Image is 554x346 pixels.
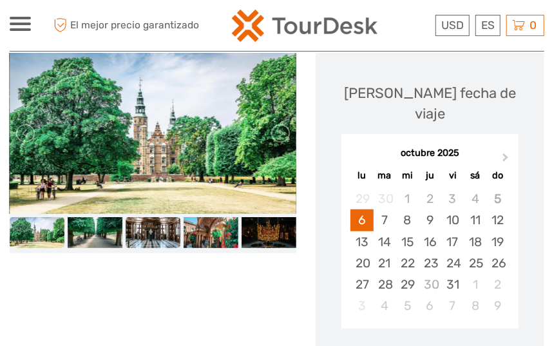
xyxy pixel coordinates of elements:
img: cd075e962ed044c1a42cf9e25ed9ee99_slider_thumbnail.jpg [126,217,180,248]
div: Choose lunes, 6 de octubre de 2025 [350,209,373,231]
div: Choose miércoles, 8 de octubre de 2025 [396,209,419,231]
div: Choose lunes, 20 de octubre de 2025 [350,253,373,274]
div: [PERSON_NAME] fecha de viaje [329,83,531,124]
div: Choose viernes, 31 de octubre de 2025 [441,274,464,295]
div: mi [396,167,419,184]
div: Choose domingo, 2 de noviembre de 2025 [486,274,509,295]
div: Choose sábado, 18 de octubre de 2025 [464,231,486,253]
div: Choose jueves, 9 de octubre de 2025 [419,209,441,231]
div: Not available domingo, 5 de octubre de 2025 [486,188,509,209]
div: Choose domingo, 9 de noviembre de 2025 [486,295,509,316]
div: Not available jueves, 30 de octubre de 2025 [419,274,441,295]
div: Choose jueves, 23 de octubre de 2025 [419,253,441,274]
div: lu [350,167,373,184]
div: Choose martes, 28 de octubre de 2025 [374,274,396,295]
div: Choose martes, 7 de octubre de 2025 [374,209,396,231]
img: 952ceaa083384231b0086adb9c879509_slider_thumbnail.jpg [184,217,238,248]
div: Not available miércoles, 1 de octubre de 2025 [396,188,419,209]
div: Choose sábado, 11 de octubre de 2025 [464,209,486,231]
div: Choose sábado, 1 de noviembre de 2025 [464,274,486,295]
button: Next Month [497,150,517,171]
div: Choose martes, 21 de octubre de 2025 [374,253,396,274]
div: Not available martes, 30 de septiembre de 2025 [374,188,396,209]
div: Choose jueves, 16 de octubre de 2025 [419,231,441,253]
div: ju [419,167,441,184]
span: USD [441,19,464,32]
div: vi [441,167,464,184]
div: Choose miércoles, 22 de octubre de 2025 [396,253,419,274]
div: do [486,167,509,184]
div: Choose viernes, 17 de octubre de 2025 [441,231,464,253]
span: El mejor precio garantizado [50,15,199,36]
div: Choose viernes, 10 de octubre de 2025 [441,209,464,231]
div: Choose sábado, 8 de noviembre de 2025 [464,295,486,316]
div: month 2025-10 [345,188,514,316]
div: Choose domingo, 12 de octubre de 2025 [486,209,509,231]
div: Choose miércoles, 29 de octubre de 2025 [396,274,419,295]
div: Choose martes, 4 de noviembre de 2025 [374,295,396,316]
div: Choose lunes, 27 de octubre de 2025 [350,274,373,295]
div: sá [464,167,486,184]
div: Choose martes, 14 de octubre de 2025 [374,231,396,253]
img: 483072f90fd646359c498c8b87b0b423_slider_thumbnail.jpg [68,217,122,248]
div: ma [374,167,396,184]
div: Choose jueves, 6 de noviembre de 2025 [419,295,441,316]
div: Not available lunes, 29 de septiembre de 2025 [350,188,373,209]
img: 69b8abc262a1459c9715d70fb4c18716_slider_thumbnail.jpg [10,217,64,248]
div: Not available jueves, 2 de octubre de 2025 [419,188,441,209]
div: Not available sábado, 4 de octubre de 2025 [464,188,486,209]
div: octubre 2025 [341,147,519,160]
img: 69b8abc262a1459c9715d70fb4c18716_main_slider.jpg [10,53,296,214]
div: Choose domingo, 26 de octubre de 2025 [486,253,509,274]
img: 3464256b7fd647b6b7b7512f8d865b85_slider_thumbnail.jpg [242,217,296,248]
div: Choose miércoles, 5 de noviembre de 2025 [396,295,419,316]
div: Choose lunes, 13 de octubre de 2025 [350,231,373,253]
img: 2254-3441b4b5-4e5f-4d00-b396-31f1d84a6ebf_logo_small.png [232,10,377,42]
div: Choose miércoles, 15 de octubre de 2025 [396,231,419,253]
div: Choose sábado, 25 de octubre de 2025 [464,253,486,274]
div: Choose domingo, 19 de octubre de 2025 [486,231,509,253]
div: Not available lunes, 3 de noviembre de 2025 [350,295,373,316]
div: ES [475,15,501,36]
div: Choose viernes, 24 de octubre de 2025 [441,253,464,274]
span: 0 [528,19,539,32]
div: Not available viernes, 3 de octubre de 2025 [441,188,464,209]
div: Choose viernes, 7 de noviembre de 2025 [441,295,464,316]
